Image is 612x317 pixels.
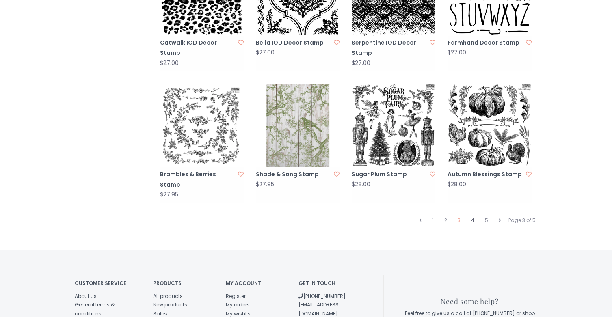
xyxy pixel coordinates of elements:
a: General terms & conditions [75,301,115,317]
a: Shade & Song Stamp [256,169,331,179]
h4: Products [153,280,214,286]
a: Serpentine IOD Decor Stamp [352,38,427,58]
a: Add to wishlist [238,170,244,178]
div: $27.00 [352,60,370,66]
a: 4 [469,215,476,226]
a: My wishlist [226,310,252,317]
h4: My account [226,280,286,286]
a: Autumn Blessings Stamp [448,169,523,179]
h3: Need some help? [402,298,538,305]
a: [EMAIL_ADDRESS][DOMAIN_NAME] [298,301,341,317]
img: Autumn Blessings Stamp [448,84,531,167]
a: Add to wishlist [334,170,340,178]
a: Bella IOD Decor Stamp [256,38,331,48]
a: All products [153,293,183,300]
a: [PHONE_NUMBER] [298,293,346,300]
a: Add to wishlist [238,39,244,47]
a: Sugar Plum Stamp [352,169,427,179]
a: Add to wishlist [334,39,340,47]
div: $27.00 [160,60,179,66]
a: Add to wishlist [526,170,532,178]
a: Register [226,293,246,300]
a: 2 [442,215,449,226]
div: $27.95 [160,192,178,198]
a: Catwalk IOD Decor Stamp [160,38,236,58]
div: $27.95 [256,181,274,188]
a: Next page [497,215,503,226]
h4: Get in touch [298,280,359,286]
a: Sales [153,310,167,317]
a: 1 [430,215,436,226]
h4: Customer service [75,280,141,286]
a: Add to wishlist [430,170,435,178]
a: Add to wishlist [430,39,435,47]
div: $28.00 [352,181,370,188]
img: Brambles & Berries Stamp [160,84,244,167]
a: Add to wishlist [526,39,532,47]
div: $28.00 [448,181,466,188]
div: $27.00 [256,50,275,56]
a: Previous page [417,215,424,226]
a: Brambles & Berries Stamp [160,169,236,190]
a: About us [75,293,97,300]
div: Page 3 of 5 [506,215,538,226]
a: New products [153,301,187,308]
a: 5 [483,215,490,226]
a: Farmhand Decor Stamp [448,38,523,48]
img: Sugar Plum Stamp [352,84,435,167]
div: $27.00 [448,50,466,56]
a: My orders [226,301,250,308]
img: Shade & Song Stamp [256,84,340,167]
a: 3 [456,215,463,226]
